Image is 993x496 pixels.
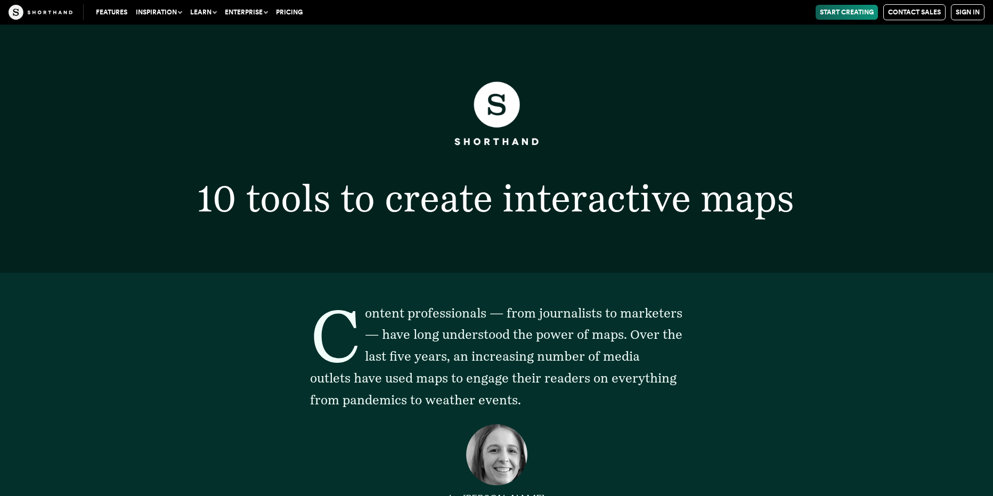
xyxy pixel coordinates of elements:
[186,5,221,20] button: Learn
[951,4,984,20] a: Sign in
[132,5,186,20] button: Inspiration
[92,5,132,20] a: Features
[310,305,682,408] span: Content professionals — from journalists to marketers — have long understood the power of maps. O...
[272,5,307,20] a: Pricing
[9,5,72,20] img: The Craft
[816,5,878,20] a: Start Creating
[883,4,946,20] a: Contact Sales
[150,180,843,217] h1: 10 tools to create interactive maps
[221,5,272,20] button: Enterprise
